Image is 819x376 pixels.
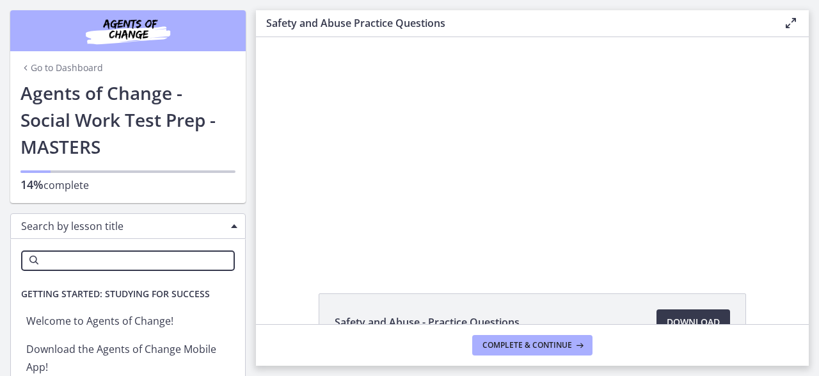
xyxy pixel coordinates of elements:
span: Search by lesson title [21,219,225,233]
span: Safety and Abuse - Practice Questions [335,315,520,330]
iframe: Video Lesson [256,37,809,264]
h3: Safety and Abuse Practice Questions [266,15,763,31]
span: Complete & continue [482,340,572,350]
span: 14% [20,177,44,192]
button: Complete & continue [472,335,592,356]
span: Getting Started: Studying for Success [11,281,220,307]
img: Agents of Change Social Work Test Prep [51,15,205,46]
p: complete [20,177,235,193]
h1: Agents of Change - Social Work Test Prep - MASTERS [20,79,235,160]
a: Go to Dashboard [20,61,103,74]
div: Search by lesson title [10,213,246,239]
a: Download [656,309,730,335]
span: Download [667,315,720,330]
li: Welcome to Agents of Change! [11,307,245,335]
